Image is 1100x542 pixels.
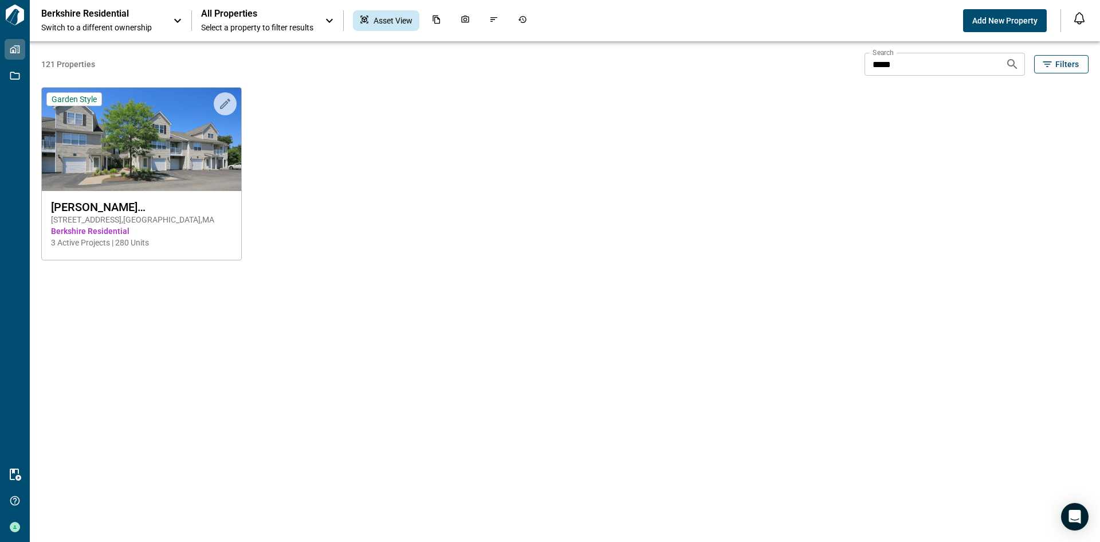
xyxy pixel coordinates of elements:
button: Search properties [1001,53,1024,76]
img: property-asset [42,88,241,191]
button: Filters [1034,55,1089,73]
span: Garden Style [52,94,97,104]
span: [PERSON_NAME] [GEOGRAPHIC_DATA] [51,200,232,214]
span: Berkshire Residential [51,225,232,237]
p: Berkshire Residential [41,8,144,20]
div: Open Intercom Messenger [1061,503,1089,531]
div: Documents [425,10,448,31]
span: Select a property to filter results [201,22,313,33]
button: Add New Property [963,9,1047,32]
span: 121 Properties [41,59,860,70]
span: 3 Active Projects | 280 Units [51,237,232,248]
span: [STREET_ADDRESS] , [GEOGRAPHIC_DATA] , MA [51,214,232,225]
span: Add New Property [972,15,1038,26]
span: All Properties [201,8,313,20]
span: Switch to a different ownership [41,22,162,33]
div: Asset View [353,10,419,31]
label: Search [873,48,894,57]
button: Open notification feed [1070,9,1089,28]
span: Filters [1055,59,1079,70]
div: Photos [454,10,477,31]
span: Asset View [374,15,412,26]
div: Issues & Info [482,10,505,31]
div: Job History [511,10,534,31]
